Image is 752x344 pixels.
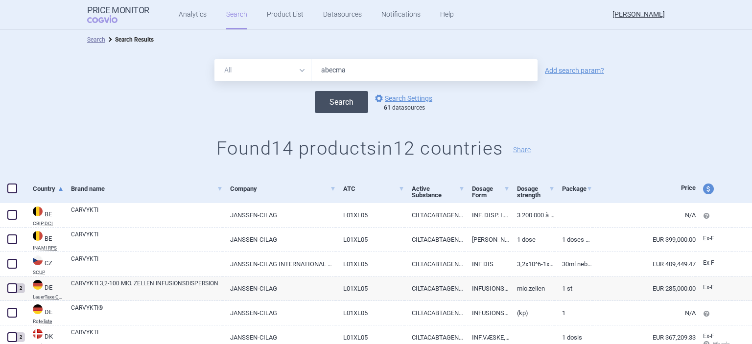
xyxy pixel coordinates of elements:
[33,177,64,201] a: Country
[33,319,64,324] abbr: Rote liste — Rote liste database by the Federal Association of the Pharmaceutical Industry, Germany.
[510,301,555,325] a: (KP)
[71,254,223,272] a: CARVYKTI
[223,301,335,325] a: JANSSEN-CILAG
[555,228,592,252] a: 1 doses dispersion pour perfusion, 1 dose
[33,329,43,339] img: Denmark
[33,231,43,241] img: Belgium
[223,228,335,252] a: JANSSEN-CILAG
[513,146,531,153] button: Share
[87,5,149,15] strong: Price Monitor
[33,280,43,290] img: Germany
[223,203,335,227] a: JANSSEN-CILAG
[510,203,555,227] a: 3 200 000 à 100 000 000 cellen
[71,279,223,297] a: CARVYKTI 3,2-100 MIO. ZELLEN INFUSIONSDISPERSION
[336,301,405,325] a: L01XL05
[465,252,510,276] a: INF DIS
[465,276,510,300] a: INFUSIONSBEUTEL
[384,104,391,111] strong: 61
[555,276,592,300] a: 1 St
[16,332,25,342] div: 2
[696,231,732,246] a: Ex-F
[25,254,64,275] a: CZCZSCUP
[71,230,223,248] a: CARVYKTI
[223,252,335,276] a: JANSSEN-CILAG INTERNATIONAL N.V., BEERSE
[16,283,25,293] div: 2
[343,177,405,201] a: ATC
[545,67,604,74] a: Add search param?
[87,35,105,45] li: Search
[25,279,64,299] a: DEDELauerTaxe CGM
[404,252,465,276] a: CILTACABTAGENE AUTOLEUCEL
[510,228,555,252] a: 1 dose
[510,252,555,276] a: 3,2X10^6-1X10^8BUNĚK
[71,206,223,223] a: CARVYKTI
[592,301,696,325] a: N/A
[33,304,43,314] img: Germany
[404,276,465,300] a: CILTACABTAGEN AUTOLEUCEL
[404,228,465,252] a: CILTACABTAGENE AUTOLEUCEL
[33,221,64,226] abbr: CBIP DCI — Belgian Center for Pharmacotherapeutic Information (CBIP)
[703,259,714,266] span: Ex-factory price
[336,228,405,252] a: L01XL05
[404,301,465,325] a: CILTACABTAGEN AUTOLEUCEL
[33,295,64,299] abbr: LauerTaxe CGM — Complex database for German drug information provided by commercial provider CGM ...
[33,246,64,251] abbr: INAMI RPS — National Institute for Health Disability Insurance, Belgium. Programme web - Médicame...
[25,206,64,226] a: BEBECBIP DCI
[33,255,43,265] img: Czech Republic
[465,228,510,252] a: [PERSON_NAME]
[510,276,555,300] a: Mio.Zellen
[412,177,465,207] a: Active Substance
[681,184,696,191] span: Price
[336,203,405,227] a: L01XL05
[555,301,592,325] a: 1
[25,230,64,251] a: BEBEINAMI RPS
[472,177,510,207] a: Dosage Form
[33,206,43,216] img: Belgium
[592,252,696,276] a: EUR 409,449.47
[71,303,223,321] a: CARVYKTI®
[87,36,105,43] a: Search
[230,177,335,201] a: Company
[115,36,154,43] strong: Search Results
[25,303,64,324] a: DEDERote liste
[703,333,714,340] span: Ex-factory price
[592,203,696,227] a: N/A
[465,203,510,227] a: INF. DISP. I.V. [ZAK]
[404,203,465,227] a: CILTACABTAGENE AUTOLEUCEL INJECTIE 3 200 000 À 100 000 000 CELLEN
[373,92,432,104] a: Search Settings
[517,177,555,207] a: Dosage strength
[703,284,714,291] span: Ex-factory price
[696,280,732,295] a: Ex-F
[555,252,592,276] a: 30ML NEBO 70ML
[592,228,696,252] a: EUR 399,000.00
[71,177,223,201] a: Brand name
[33,270,64,275] abbr: SCUP — List of medicinal products and foods for special medical purposes used in institutional ca...
[703,235,714,242] span: Ex-factory price
[562,177,592,201] a: Package
[696,256,732,271] a: Ex-F
[336,252,405,276] a: L01XL05
[336,276,405,300] a: L01XL05
[105,35,154,45] li: Search Results
[592,276,696,300] a: EUR 285,000.00
[384,104,437,112] div: datasources
[223,276,335,300] a: JANSSEN-CILAG
[87,15,131,23] span: COGVIO
[87,5,149,24] a: Price MonitorCOGVIO
[465,301,510,325] a: INFUSIONSBEUTEL
[315,91,368,113] button: Search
